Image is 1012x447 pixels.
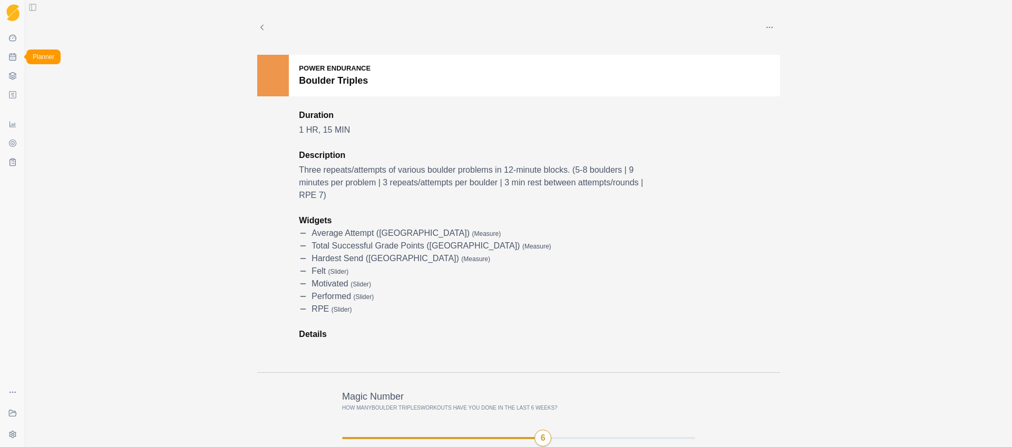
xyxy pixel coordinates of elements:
span: ( slider ) [354,293,374,301]
p: Average Attempt ([GEOGRAPHIC_DATA]) [312,227,501,240]
span: ( measure ) [461,255,490,263]
div: 6 [541,432,546,444]
p: Details [299,328,652,341]
a: Logo [4,4,21,21]
p: Total Successful Grade Points ([GEOGRAPHIC_DATA]) [312,240,551,252]
p: motivated [312,277,371,290]
div: Planner [26,49,61,64]
span: ( measure ) [522,243,551,250]
p: RPE [312,303,352,315]
p: Widgets [299,214,652,227]
p: Hardest Send ([GEOGRAPHIC_DATA]) [312,252,490,265]
p: How many Boulder Triples workouts have you done in the last 6 weeks? [342,404,695,412]
div: slider-ex-6 [534,430,551,446]
p: performed [312,290,374,303]
p: Power Endurance [299,63,371,74]
p: Three repeats/attempts of various boulder problems in 12-minute blocks. (5-8 boulders | 9 minutes... [299,164,652,202]
p: 1 HR, 15 MIN [299,124,652,136]
span: ( slider ) [328,268,348,275]
span: ( slider ) [351,281,371,288]
p: Boulder Triples [299,74,371,88]
p: Description [299,149,652,162]
p: felt [312,265,348,277]
span: ( slider ) [332,306,352,313]
p: Duration [299,109,652,122]
p: Magic Number [342,390,695,404]
button: Settings [4,426,21,443]
span: ( measure ) [472,230,501,237]
img: Logo [6,4,20,22]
